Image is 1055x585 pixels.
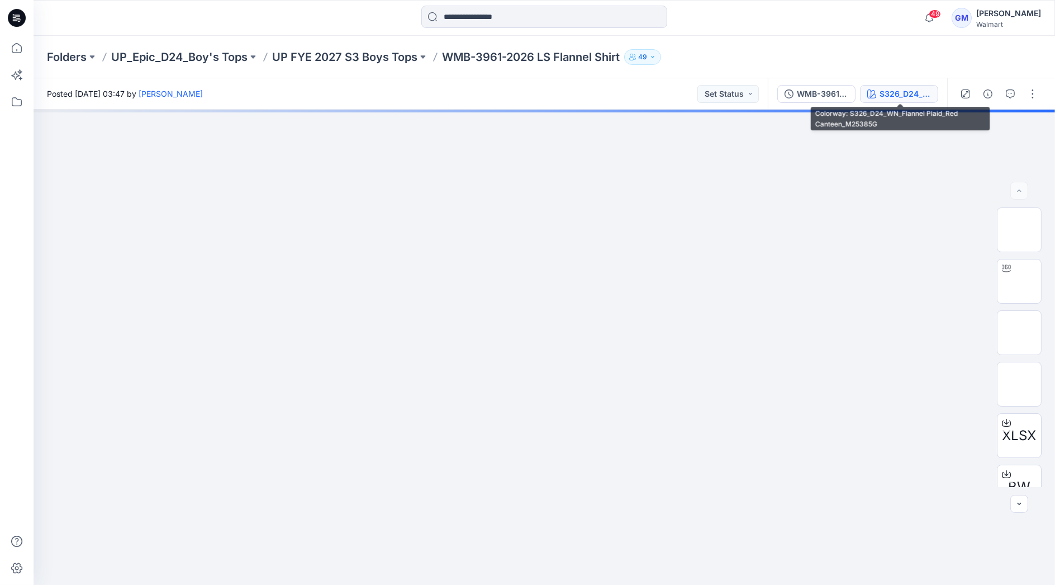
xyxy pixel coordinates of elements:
[139,89,203,98] a: [PERSON_NAME]
[797,88,848,100] div: WMB-3961-2026 LS Flannel Shirt_Full Colorway
[1008,477,1030,497] span: BW
[442,49,620,65] p: WMB-3961-2026 LS Flannel Shirt
[777,85,856,103] button: WMB-3961-2026 LS Flannel Shirt_Full Colorway
[860,85,938,103] button: S326_D24_WN_Flannel Plaid_Red Canteen_M25385G
[47,88,203,100] span: Posted [DATE] 03:47 by
[1002,426,1037,446] span: XLSX
[976,20,1041,29] div: Walmart
[111,49,248,65] a: UP_Epic_D24_Boy's Tops
[272,49,417,65] a: UP FYE 2027 S3 Boys Tops
[47,49,87,65] a: Folders
[929,10,941,18] span: 49
[624,49,661,65] button: 49
[880,88,931,100] div: S326_D24_WN_Flannel Plaid_Red Canteen_M25385G
[952,8,972,28] div: GM
[976,7,1041,20] div: [PERSON_NAME]
[638,51,647,63] p: 49
[979,85,997,103] button: Details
